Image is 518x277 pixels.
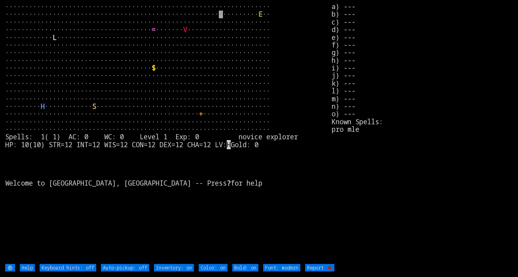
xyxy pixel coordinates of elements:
mark: H [227,140,231,149]
input: Color: on [199,264,228,271]
input: Bold: on [232,264,258,271]
b: ? [227,178,231,188]
input: Inventory: on [154,264,194,271]
font: = [152,25,156,34]
input: ⚙️ [5,264,15,271]
input: Font: modern [263,264,300,271]
input: Help [20,264,35,271]
input: Auto-pickup: off [101,264,149,271]
larn: ··································································· ·····························... [5,3,332,263]
font: + [199,109,203,118]
input: Report 🐞 [305,264,334,271]
font: H [41,102,45,111]
font: E [258,9,262,19]
font: S [92,102,96,111]
font: L [53,33,57,42]
font: $ [152,63,156,72]
font: V [183,25,187,34]
input: Keyboard hints: off [40,264,96,271]
stats: a) --- b) --- c) --- d) --- e) --- f) --- g) --- h) --- i) --- j) --- k) --- l) --- m) --- n) ---... [332,3,513,263]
